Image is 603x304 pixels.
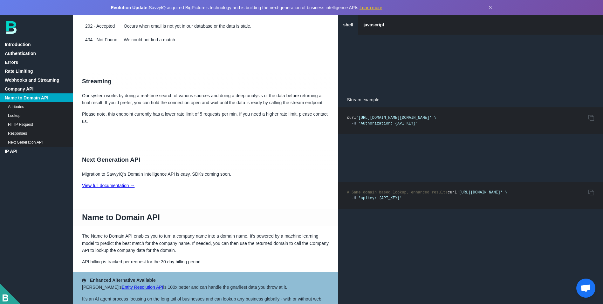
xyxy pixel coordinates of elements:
p: The Name to Domain API enables you to turn a company name into a domain name. It's powered by a m... [73,233,338,254]
p: [PERSON_NAME]'s is 100x better and can handle the gnarliest data you throw at it. [82,284,329,291]
h2: Next Generation API [73,149,338,171]
p: Please note, this endpoint currently has a lower rate limit of 5 requests per min. If you need a ... [73,111,338,125]
td: Occurs when email is not yet in our database or the data is stale. [120,19,255,33]
p: API billing is tracked per request for the 30 day billing period. [73,258,338,265]
a: shell [338,15,359,35]
span: -H [352,121,356,126]
span: 'Authorization: {API_KEY}' [359,121,418,126]
img: bp-logo-B-teal.svg [6,21,17,34]
a: Entity Resolution API [122,285,163,290]
a: javascript [358,15,389,35]
span: \ [434,116,436,120]
span: 'apikey: {API_KEY}' [359,196,402,200]
code: curl [347,116,436,126]
h1: Name to Domain API [73,209,338,226]
span: '[URL][DOMAIN_NAME][DOMAIN_NAME]' [356,116,432,120]
td: 202 - Accepted [82,19,120,33]
p: Migration to SavvyIQ's Domain Intelligence API is easy. SDKs coming soon. [73,171,338,178]
td: We could not find a match. [120,33,255,46]
div: Open chat [576,279,595,298]
h2: Streaming [73,71,338,92]
p: Our system works by doing a real-time search of various sources and doing a deep analysis of the ... [73,92,338,106]
td: 404 - Not Found [82,33,120,46]
button: Dismiss announcement [489,4,492,11]
strong: Evolution Update: [111,5,149,10]
span: -H [352,196,356,200]
a: Learn more [360,5,382,10]
a: View full documentation → [82,183,135,188]
span: # Same domain based lookup, enhanced results [347,190,448,195]
code: curl [347,190,507,200]
span: \ [505,190,507,195]
img: BigPicture-logo-whitev2.png [3,294,8,301]
span: '[URL][DOMAIN_NAME]' [457,190,503,195]
span: SavvyIQ acquired BigPicture's technology and is building the next-generation of business intellig... [111,5,382,10]
strong: Enhanced Alternative Available [90,278,156,283]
